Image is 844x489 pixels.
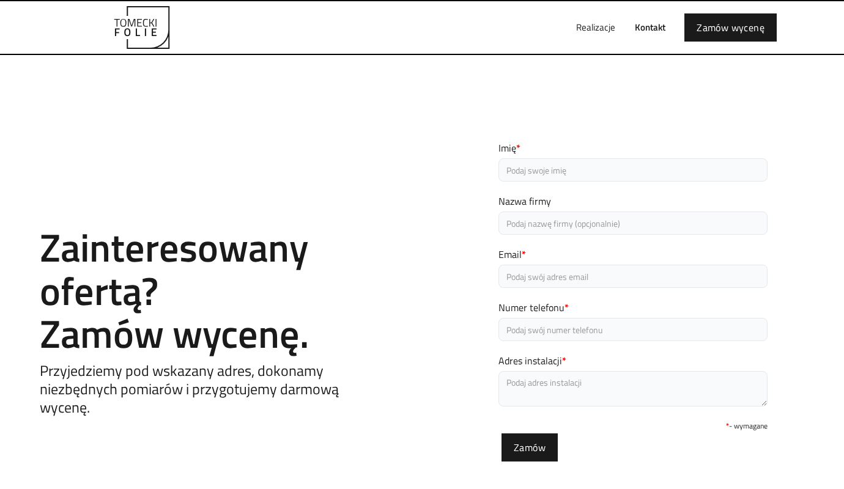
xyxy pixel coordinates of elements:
input: Podaj swój adres email [498,265,768,288]
label: Nazwa firmy [498,194,768,208]
label: Numer telefonu [498,300,768,315]
a: Kontakt [625,8,675,47]
input: Zamów [502,433,558,461]
input: Podaj swój numer telefonu [498,318,768,341]
input: Podaj nazwę firmy (opcjonalnie) [498,211,768,235]
input: Podaj swoje imię [498,158,768,182]
label: Imię [498,141,768,155]
a: Realizacje [566,8,625,47]
a: Zamów wycenę [684,13,777,42]
div: - wymagane [498,419,768,433]
h1: Contact [40,201,382,213]
label: Email [498,247,768,262]
label: Adres instalacji [498,353,768,368]
h5: Przyjedziemy pod wskazany adres, dokonamy niezbędnych pomiarów i przygotujemy darmową wycenę. [40,361,382,416]
h2: Zainteresowany ofertą? Zamów wycenę. [40,226,382,355]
